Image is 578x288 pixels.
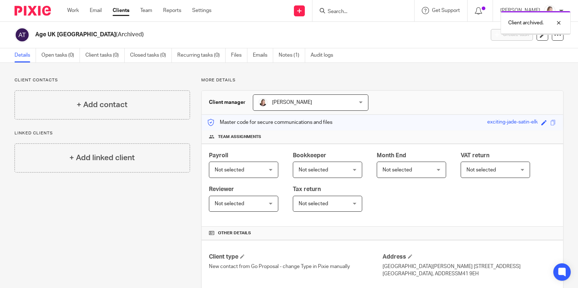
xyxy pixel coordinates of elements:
a: Clients [113,7,129,14]
span: Not selected [299,201,328,206]
p: Client archived. [508,19,543,27]
span: Bookkeeper [293,153,326,158]
img: svg%3E [15,27,30,42]
a: Closed tasks (0) [130,48,172,62]
a: Client tasks (0) [85,48,125,62]
span: Tax return [293,186,321,192]
a: Work [67,7,79,14]
span: Not selected [299,167,328,173]
h4: + Add contact [77,99,128,110]
button: Create task [491,29,533,41]
span: Reviewer [209,186,234,192]
span: [PERSON_NAME] [272,100,312,105]
a: Files [231,48,247,62]
a: Audit logs [311,48,339,62]
a: Notes (1) [279,48,305,62]
p: New contact from Go Proposal - change Type in Pixie manually [209,263,382,270]
h4: Client type [209,253,382,261]
p: More details [201,77,563,83]
a: Open tasks (0) [41,48,80,62]
span: Not selected [383,167,412,173]
div: exciting-jade-satin-elk [487,118,538,127]
span: Not selected [215,201,244,206]
h4: + Add linked client [69,152,135,163]
h4: Address [383,253,556,261]
a: Settings [192,7,211,14]
img: Pixie [15,6,51,16]
p: Client contacts [15,77,190,83]
h3: Client manager [209,99,246,106]
span: Payroll [209,153,228,158]
span: Team assignments [218,134,261,140]
span: Not selected [466,167,496,173]
p: Master code for secure communications and files [207,119,332,126]
a: Emails [253,48,273,62]
img: K%20Garrattley%20headshot%20black%20top%20cropped.jpg [259,98,267,107]
img: K%20Garrattley%20headshot%20black%20top%20cropped.jpg [544,5,555,17]
a: Reports [163,7,181,14]
span: (Archived) [116,32,144,37]
span: VAT return [461,153,489,158]
p: [GEOGRAPHIC_DATA], ADDRESSM41 9EH [383,270,556,277]
a: Email [90,7,102,14]
span: Other details [218,230,251,236]
p: Linked clients [15,130,190,136]
span: Not selected [215,167,244,173]
span: Month End [377,153,406,158]
h2: Age UK [GEOGRAPHIC_DATA] [35,31,391,38]
a: Details [15,48,36,62]
p: [GEOGRAPHIC_DATA][PERSON_NAME] [STREET_ADDRESS] [383,263,556,270]
a: Recurring tasks (0) [177,48,226,62]
a: Team [140,7,152,14]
